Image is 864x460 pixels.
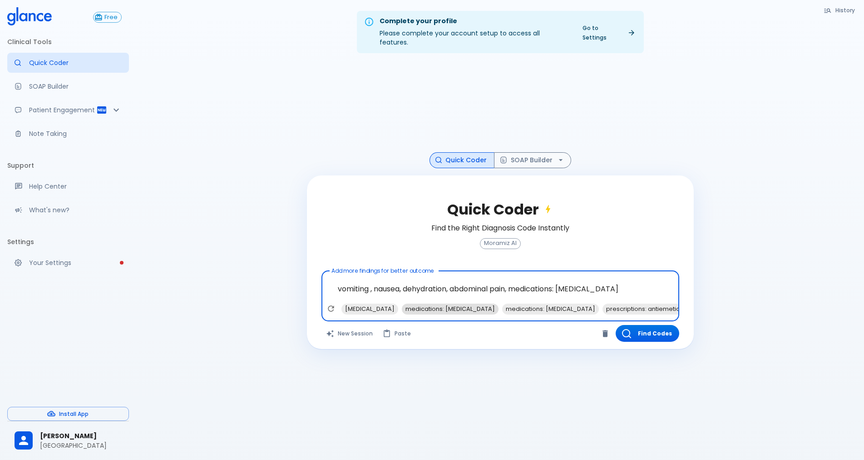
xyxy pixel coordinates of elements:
button: Quick Coder [430,152,494,168]
li: Support [7,155,129,176]
p: Note Taking [29,129,122,138]
a: Get help from our support team [7,176,129,196]
button: Find Codes [616,325,679,342]
button: Clears all inputs and results. [321,325,378,342]
p: Your Settings [29,258,122,267]
button: Clear [598,327,612,340]
a: Go to Settings [577,21,640,44]
p: Patient Engagement [29,105,96,115]
p: [GEOGRAPHIC_DATA] [40,441,122,450]
div: Recent updates and feature releases [7,200,129,220]
span: Moramiz AI [480,240,520,247]
span: [MEDICAL_DATA] [341,304,398,314]
a: Docugen: Compose a clinical documentation in seconds [7,76,129,96]
div: [PERSON_NAME][GEOGRAPHIC_DATA] [7,425,129,456]
li: Settings [7,231,129,253]
span: [PERSON_NAME] [40,431,122,441]
button: Paste from clipboard [378,325,416,342]
a: Moramiz: Find ICD10AM codes instantly [7,53,129,73]
div: Complete your profile [380,16,570,26]
a: Click to view or change your subscription [93,12,129,23]
h2: Quick Coder [447,201,553,218]
a: Advanced note-taking [7,124,129,144]
textarea: vomiting , nausea, dehydration, abdominal pain [328,275,673,303]
button: Install App [7,407,129,421]
button: History [819,4,860,17]
button: Free [93,12,122,23]
div: Please complete your account setup to access all features. [380,14,570,50]
span: medications: [MEDICAL_DATA] [402,304,499,314]
h6: Find the Right Diagnosis Code Instantly [431,222,569,235]
button: SOAP Builder [494,152,571,168]
span: prescriptions: antiemetics [602,304,686,314]
p: Help Center [29,182,122,191]
p: What's new? [29,205,122,215]
a: Please complete account setup [7,253,129,273]
li: Clinical Tools [7,31,129,53]
button: Refresh suggestions [324,302,338,315]
div: Patient Reports & Referrals [7,100,129,120]
p: Quick Coder [29,58,122,67]
p: SOAP Builder [29,82,122,91]
span: medications: [MEDICAL_DATA] [502,304,599,314]
span: Free [101,14,121,21]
